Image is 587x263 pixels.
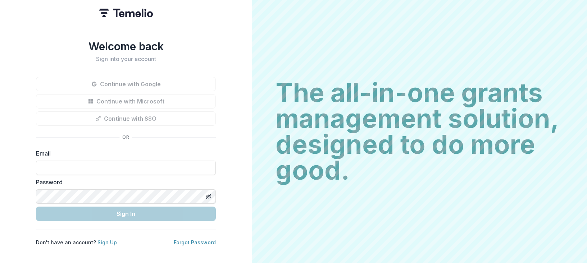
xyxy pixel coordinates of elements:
p: Don't have an account? [36,239,117,246]
a: Sign Up [97,239,117,245]
label: Email [36,149,211,158]
button: Toggle password visibility [203,191,214,202]
h1: Welcome back [36,40,216,53]
button: Continue with Google [36,77,216,91]
button: Continue with Microsoft [36,94,216,109]
button: Continue with SSO [36,111,216,126]
label: Password [36,178,211,186]
h2: Sign into your account [36,56,216,63]
a: Forgot Password [174,239,216,245]
button: Sign In [36,207,216,221]
img: Temelio [99,9,153,17]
